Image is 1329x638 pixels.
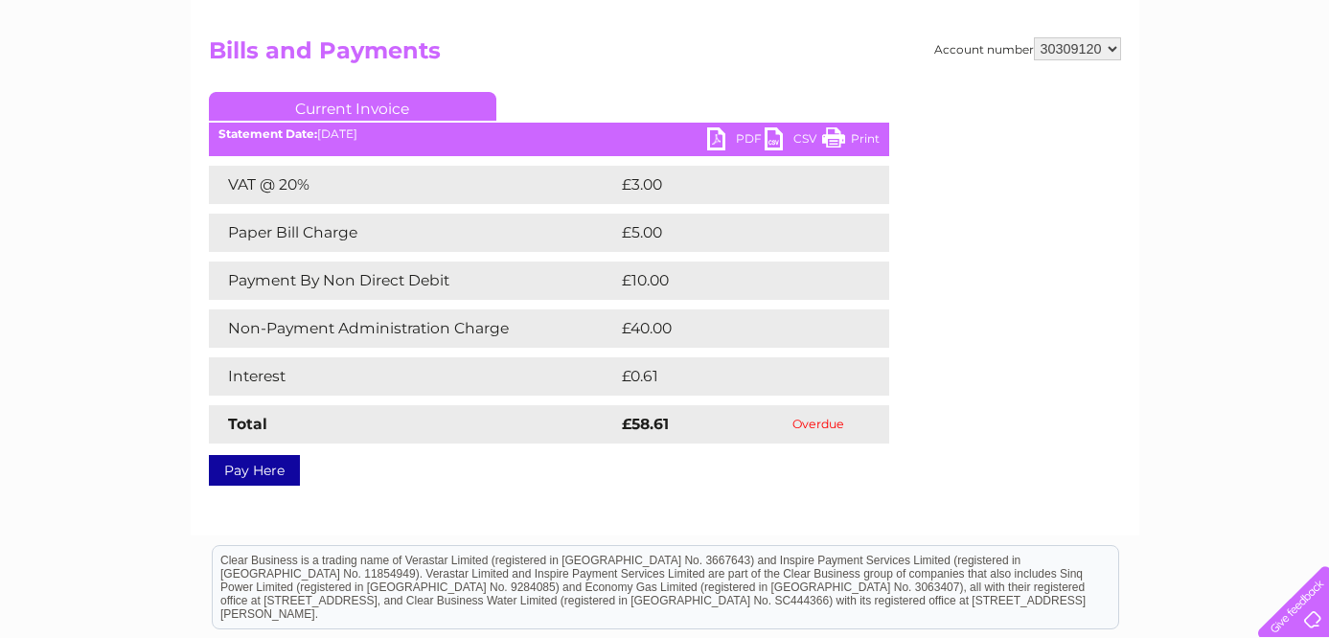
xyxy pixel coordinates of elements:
[1202,81,1249,96] a: Contact
[934,37,1121,60] div: Account number
[209,262,617,300] td: Payment By Non Direct Debit
[747,405,889,444] td: Overdue
[765,127,822,155] a: CSV
[1040,81,1082,96] a: Energy
[209,37,1121,74] h2: Bills and Payments
[47,50,145,108] img: logo.png
[617,166,845,204] td: £3.00
[707,127,765,155] a: PDF
[992,81,1028,96] a: Water
[617,357,842,396] td: £0.61
[209,309,617,348] td: Non-Payment Administration Charge
[209,214,617,252] td: Paper Bill Charge
[209,92,496,121] a: Current Invoice
[622,415,669,433] strong: £58.61
[228,415,267,433] strong: Total
[209,455,300,486] a: Pay Here
[1093,81,1151,96] a: Telecoms
[209,127,889,141] div: [DATE]
[968,10,1100,34] a: 0333 014 3131
[822,127,880,155] a: Print
[1266,81,1311,96] a: Log out
[617,262,850,300] td: £10.00
[617,214,845,252] td: £5.00
[209,357,617,396] td: Interest
[218,126,317,141] b: Statement Date:
[1162,81,1190,96] a: Blog
[213,11,1118,93] div: Clear Business is a trading name of Verastar Limited (registered in [GEOGRAPHIC_DATA] No. 3667643...
[617,309,852,348] td: £40.00
[209,166,617,204] td: VAT @ 20%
